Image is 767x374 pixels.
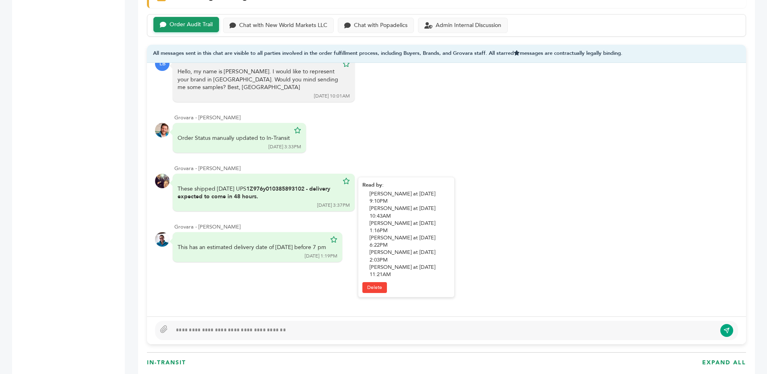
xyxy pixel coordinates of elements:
[702,359,746,367] h3: EXPAND ALL
[178,134,290,142] div: Order Status manually updated to In-Transit
[354,22,407,29] div: Chat with Popadelics
[174,223,738,231] div: Grovara - [PERSON_NAME]
[436,22,501,29] div: Admin Internal Discussion
[370,234,450,249] div: [PERSON_NAME] at [DATE] 6:22PM
[269,143,301,150] div: [DATE] 3:33PM
[239,22,327,29] div: Chat with New World Markets LLC
[305,253,337,260] div: [DATE] 1:19PM
[370,264,450,278] div: [PERSON_NAME] at [DATE] 11:21AM
[317,202,350,209] div: [DATE] 3:37PM
[370,190,450,205] div: [PERSON_NAME] at [DATE] 9:10PM
[362,282,387,293] a: Delete
[370,249,450,263] div: [PERSON_NAME] at [DATE] 2:03PM
[155,56,170,71] div: LB
[174,114,738,121] div: Grovara - [PERSON_NAME]
[370,220,450,234] div: [PERSON_NAME] at [DATE] 1:16PM
[174,165,738,172] div: Grovara - [PERSON_NAME]
[314,93,350,100] div: [DATE] 10:01AM
[147,45,746,63] div: All messages sent in this chat are visible to all parties involved in the order fulfillment proce...
[178,185,339,201] div: These shipped [DATE] UPS
[178,185,330,201] b: 1Z976y010385893102 - delivery expected to come in 48 hours.
[178,243,326,251] div: This has an estimated delivery date of [DATE] before 7 pm
[147,359,186,367] h3: In-Transit
[362,181,384,189] strong: Read by:
[170,21,213,28] div: Order Audit Trail
[178,68,339,91] div: Hello, my name is [PERSON_NAME]. I would like to represent your brand in [GEOGRAPHIC_DATA]. Would...
[370,205,450,219] div: [PERSON_NAME] at [DATE] 10:43AM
